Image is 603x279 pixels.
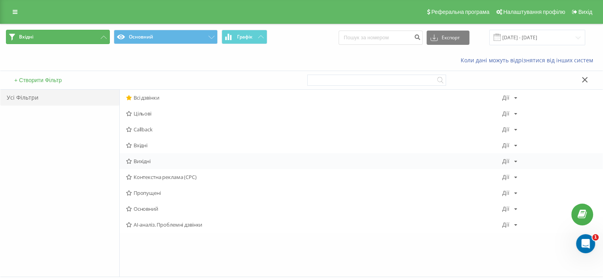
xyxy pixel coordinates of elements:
span: Реферальна програма [431,9,490,15]
span: Всі дзвінки [126,95,502,100]
input: Пошук за номером [339,31,423,45]
span: 1 [592,234,599,241]
div: Дії [502,158,509,164]
div: Дії [502,111,509,116]
span: Callback [126,127,502,132]
div: Усі Фільтри [0,90,119,106]
span: Вихідні [126,158,502,164]
button: Експорт [427,31,469,45]
span: Цільові [126,111,502,116]
span: Основний [126,206,502,212]
span: Пропущені [126,190,502,196]
div: Дії [502,222,509,227]
button: Основний [114,30,218,44]
span: Контекстна реклама (CPC) [126,174,502,180]
span: Графік [237,34,253,40]
button: Графік [222,30,267,44]
span: Вихід [578,9,592,15]
div: Дії [502,206,509,212]
span: Налаштування профілю [503,9,565,15]
button: Закрити [579,76,591,85]
div: Дії [502,127,509,132]
div: Дії [502,174,509,180]
button: + Створити Фільтр [12,77,64,84]
button: Вхідні [6,30,110,44]
div: Дії [502,142,509,148]
a: Коли дані можуть відрізнятися вiд інших систем [461,56,597,64]
div: Дії [502,190,509,196]
iframe: Intercom live chat [576,234,595,253]
span: AI-аналіз. Проблемні дзвінки [126,222,502,227]
div: Дії [502,95,509,100]
span: Вхідні [126,142,502,148]
span: Вхідні [19,34,33,40]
